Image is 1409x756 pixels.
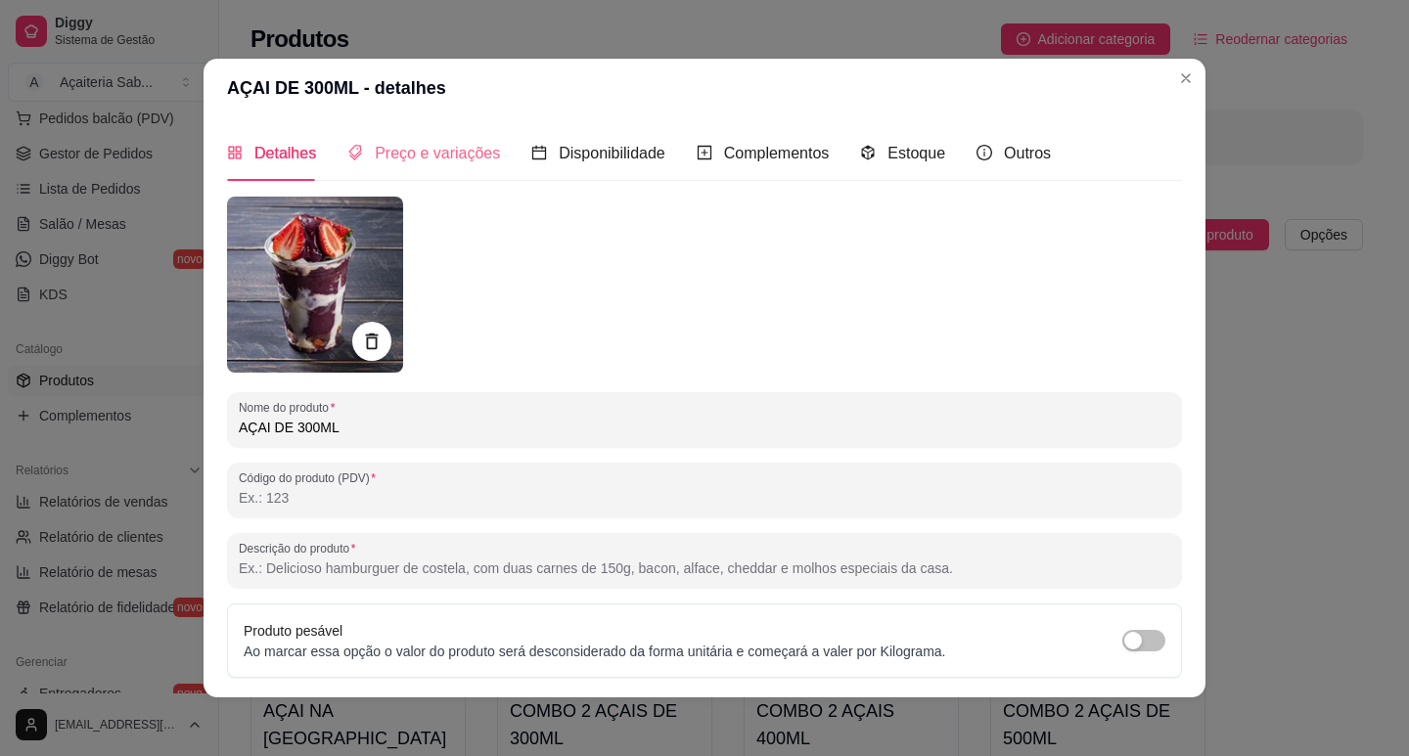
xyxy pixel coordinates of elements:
[860,145,876,160] span: code-sandbox
[239,540,362,556] label: Descrição do produto
[204,59,1205,117] header: AÇAI DE 300ML - detalhes
[227,197,403,373] img: produto
[375,145,500,161] span: Preço e variações
[239,469,383,486] label: Código do produto (PDV)
[239,488,1170,508] input: Código do produto (PDV)
[724,145,830,161] span: Complementos
[254,145,316,161] span: Detalhes
[239,558,1170,578] input: Descrição do produto
[227,145,243,160] span: appstore
[1004,145,1051,161] span: Outros
[1170,63,1202,94] button: Close
[697,145,712,160] span: plus-square
[347,145,363,160] span: tags
[531,145,547,160] span: calendar
[559,145,665,161] span: Disponibilidade
[244,623,342,639] label: Produto pesável
[244,642,946,661] p: Ao marcar essa opção o valor do produto será desconsiderado da forma unitária e começará a valer ...
[977,145,992,160] span: info-circle
[887,145,945,161] span: Estoque
[239,418,1170,437] input: Nome do produto
[239,399,341,416] label: Nome do produto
